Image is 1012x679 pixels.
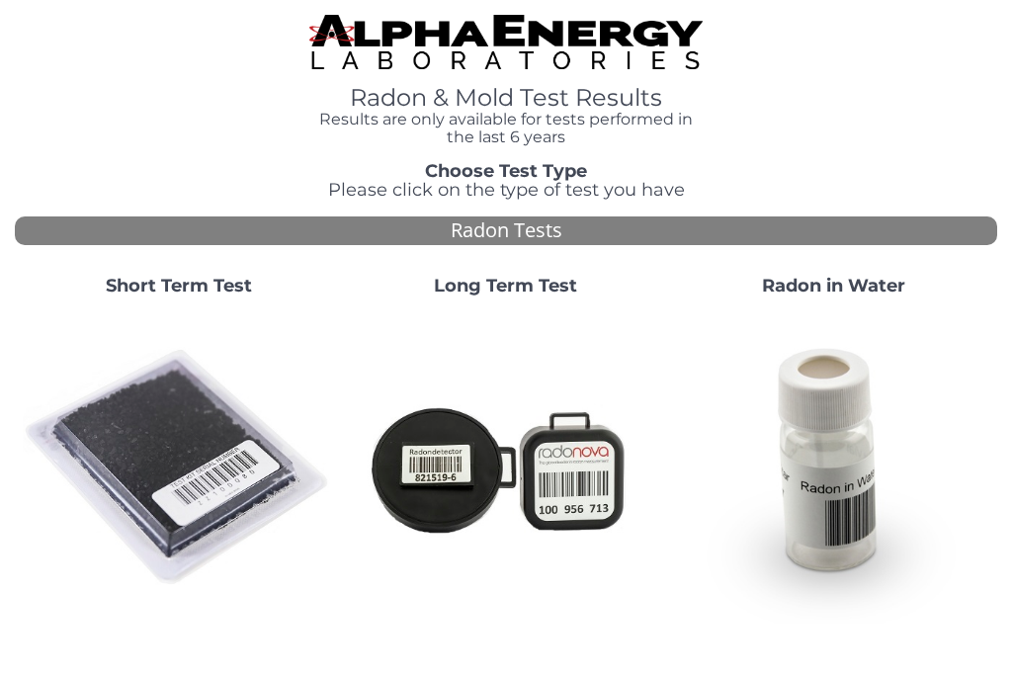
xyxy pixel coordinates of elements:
[309,111,703,145] h4: Results are only available for tests performed in the last 6 years
[425,160,587,182] strong: Choose Test Type
[23,312,334,624] img: ShortTerm.jpg
[309,15,703,69] img: TightCrop.jpg
[434,275,577,297] strong: Long Term Test
[762,275,905,297] strong: Radon in Water
[328,179,685,201] span: Please click on the type of test you have
[15,216,997,245] div: Radon Tests
[106,275,252,297] strong: Short Term Test
[309,85,703,111] h1: Radon & Mold Test Results
[678,312,989,624] img: RadoninWater.jpg
[350,312,661,624] img: Radtrak2vsRadtrak3.jpg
